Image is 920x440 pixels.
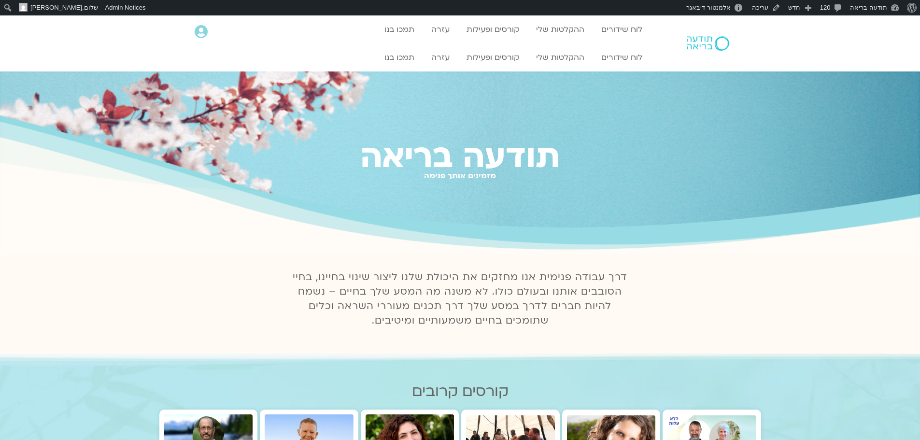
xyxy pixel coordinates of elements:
h2: קורסים קרובים [159,383,761,400]
p: דרך עבודה פנימית אנו מחזקים את היכולת שלנו ליצור שינוי בחיינו, בחיי הסובבים אותנו ובעולם כולו. לא... [287,270,633,328]
a: ההקלטות שלי [531,48,589,67]
span: [PERSON_NAME] [30,4,82,11]
a: עזרה [426,48,454,67]
a: לוח שידורים [596,20,647,39]
a: תמכו בנו [380,48,419,67]
a: ההקלטות שלי [531,20,589,39]
a: קורסים ופעילות [462,48,524,67]
a: תמכו בנו [380,20,419,39]
img: תודעה בריאה [687,36,729,51]
a: קורסים ופעילות [462,20,524,39]
a: עזרה [426,20,454,39]
a: לוח שידורים [596,48,647,67]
